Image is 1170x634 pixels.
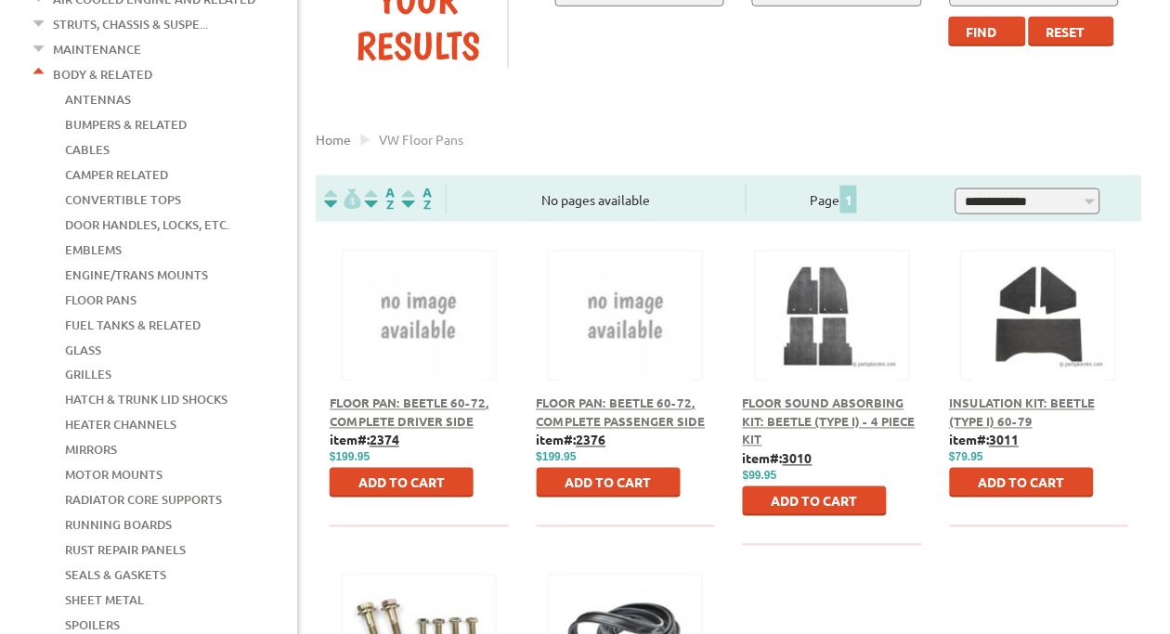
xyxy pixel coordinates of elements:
a: Sheet Metal [65,589,144,613]
img: Sort by Sales Rank [398,188,435,210]
a: Hatch & Trunk Lid Shocks [65,388,227,412]
a: Grilles [65,363,111,387]
a: Maintenance [53,37,141,61]
span: Add to Cart [565,474,652,491]
b: item#: [950,432,1020,448]
button: Add to Cart [330,468,474,498]
a: Cables [65,137,110,162]
span: Reset [1046,23,1085,40]
a: Floor Pan: Beetle 60-72, Complete Passenger Side [537,395,706,430]
b: item#: [743,450,812,467]
span: $199.95 [330,451,370,464]
a: Rust Repair Panels [65,538,186,563]
a: Radiator Core Supports [65,488,222,512]
a: Body & Related [53,62,152,86]
a: Emblems [65,238,122,262]
a: Floor Pan: Beetle 60-72, Complete Driver Side [330,395,489,430]
a: Struts, Chassis & Suspe... [53,12,208,36]
span: Find [967,23,997,40]
span: VW floor pans [379,131,463,148]
button: Add to Cart [743,486,887,516]
span: Add to Cart [358,474,445,491]
div: No pages available [447,190,746,210]
span: $199.95 [537,451,577,464]
span: 1 [840,186,857,213]
div: Page [746,184,923,214]
a: Home [316,131,351,148]
a: Running Boards [65,513,172,537]
button: Add to Cart [950,468,1094,498]
img: filterpricelow.svg [324,188,361,210]
a: Fuel Tanks & Related [65,313,201,337]
u: 3010 [783,450,812,467]
a: Antennas [65,87,131,111]
u: 2374 [370,432,399,448]
a: Glass [65,338,101,362]
a: Engine/Trans Mounts [65,263,208,287]
a: Bumpers & Related [65,112,187,136]
span: Add to Cart [979,474,1065,491]
u: 2376 [577,432,606,448]
span: $79.95 [950,451,984,464]
button: Find [949,17,1026,46]
a: Insulation Kit: Beetle (Type I) 60-79 [950,395,1096,430]
a: Heater Channels [65,413,176,437]
a: Seals & Gaskets [65,563,166,588]
button: Add to Cart [537,468,681,498]
span: Add to Cart [772,493,858,510]
a: Floor Pans [65,288,136,312]
b: item#: [330,432,399,448]
button: Reset [1029,17,1114,46]
a: Door Handles, Locks, Etc. [65,213,229,237]
b: item#: [537,432,606,448]
a: Floor Sound Absorbing Kit: Beetle (Type I) - 4 Piece Kit [743,395,916,447]
span: $99.95 [743,470,777,483]
img: Sort by Headline [361,188,398,210]
a: Camper Related [65,162,168,187]
u: 3011 [990,432,1020,448]
a: Convertible Tops [65,188,181,212]
a: Motor Mounts [65,463,162,487]
a: Mirrors [65,438,117,462]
